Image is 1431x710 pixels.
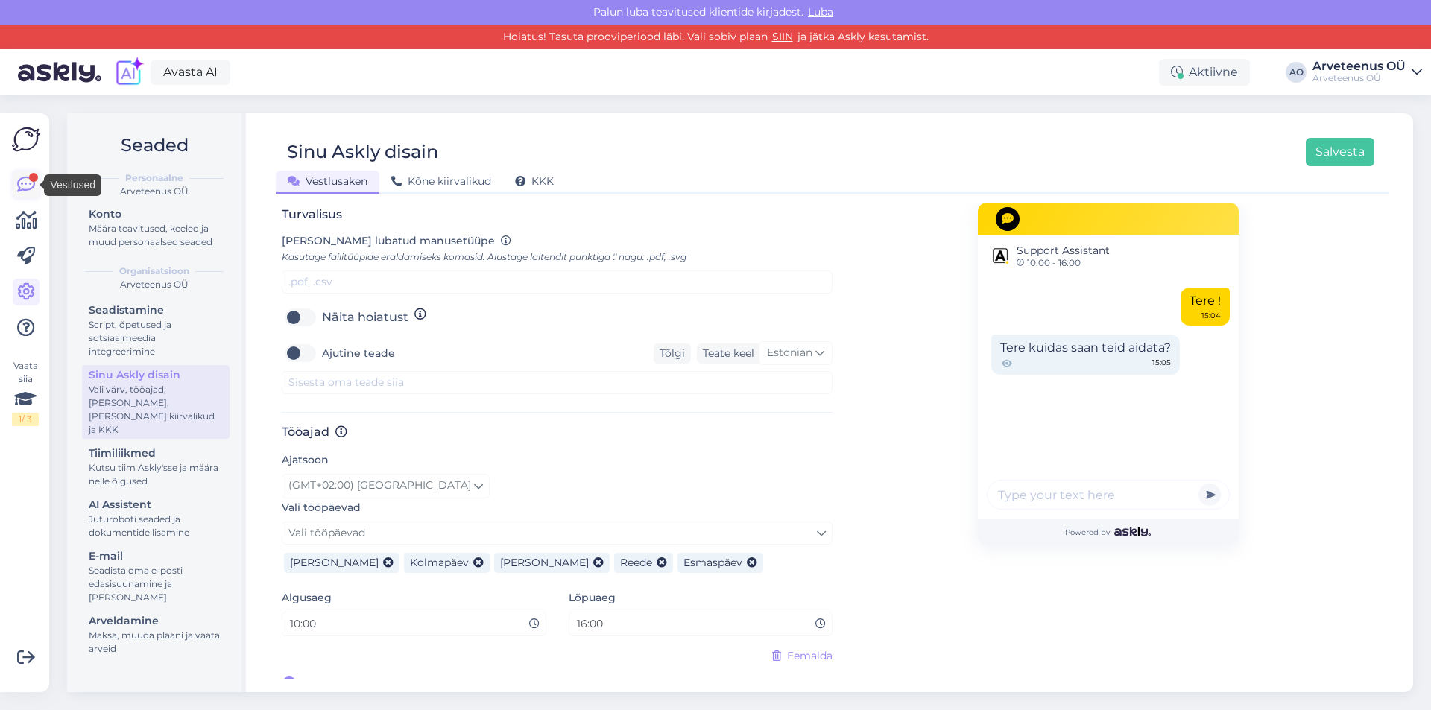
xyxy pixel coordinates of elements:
a: ArveldamineMaksa, muuda plaani ja vaata arveid [82,611,230,658]
button: Salvesta [1306,138,1374,166]
div: Teate keel [697,346,754,361]
div: Konto [89,206,223,222]
a: Sinu Askly disainVali värv, tööajad, [PERSON_NAME], [PERSON_NAME] kiirvalikud ja KKK [82,365,230,439]
span: Vali tööpäevad [288,526,365,539]
label: Lõpuaeg [569,590,616,606]
div: Arveteenus OÜ [79,185,230,198]
img: Askly Logo [12,125,40,153]
div: Tere ! [1181,288,1230,326]
span: [PERSON_NAME] [290,556,379,569]
span: KKK [515,174,554,188]
div: Tõlgi [654,343,691,364]
div: Seadistamine [89,302,223,318]
div: Sinu Askly disain [89,367,223,383]
a: KontoMäära teavitused, keeled ja muud personaalsed seaded [82,204,230,251]
input: .pdf, .csv [282,270,833,294]
b: Organisatsioon [119,264,189,278]
label: Algusaeg [282,590,332,606]
div: AO [1286,62,1307,83]
span: Vestlusaken [288,174,367,188]
div: Tere kuidas saan teid aidata? [991,335,1180,375]
a: Arveteenus OÜArveteenus OÜ [1312,60,1422,84]
div: Kutsu tiim Askly'sse ja määra neile õigused [89,461,223,488]
h2: Seaded [79,131,230,159]
span: (GMT+02:00) [GEOGRAPHIC_DATA] [288,478,471,494]
div: Arveteenus OÜ [1312,60,1406,72]
span: Kolmapäev [410,556,469,569]
div: E-mail [89,548,223,564]
a: Vali tööpäevad [282,522,833,545]
div: Aktiivne [1159,59,1250,86]
div: AI Assistent [89,497,223,513]
img: Askly [1114,527,1151,536]
div: 1 / 3 [12,413,39,426]
label: Näita hoiatust [322,305,408,329]
span: Support Assistant [1017,243,1110,259]
span: Reede [620,556,652,569]
span: Esmaspäev [683,556,742,569]
label: Ajutine teade [322,341,395,365]
div: Vali värv, tööajad, [PERSON_NAME], [PERSON_NAME] kiirvalikud ja KKK [89,383,223,437]
span: 10:00 - 16:00 [1017,259,1110,267]
b: Personaalne [125,171,183,185]
span: [PERSON_NAME] [303,676,406,694]
div: Arveteenus OÜ [1312,72,1406,84]
span: Luba [803,5,838,19]
a: E-mailSeadista oma e-posti edasisuunamine ja [PERSON_NAME] [82,546,230,606]
input: Type your text here [987,480,1230,510]
span: [PERSON_NAME] lubatud manusetüüpe [282,234,495,247]
div: Maksa, muuda plaani ja vaata arveid [89,629,223,656]
div: Juturoboti seaded ja dokumentide lisamine [89,513,223,539]
h3: Turvalisus [282,207,833,221]
img: explore-ai [113,57,145,88]
div: Arveldamine [89,613,223,629]
span: Kõne kiirvalikud [391,174,491,188]
a: AI AssistentJuturoboti seaded ja dokumentide lisamine [82,495,230,542]
a: TiimiliikmedKutsu tiim Askly'sse ja määra neile õigused [82,443,230,490]
span: Powered by [1065,527,1151,538]
label: Ajatsoon [282,452,329,468]
div: Vestlused [44,174,101,196]
div: Seadista oma e-posti edasisuunamine ja [PERSON_NAME] [89,564,223,604]
div: Määra teavitused, keeled ja muud personaalsed seaded [89,222,223,249]
span: Eemalda [787,648,833,664]
span: 15:05 [1152,357,1171,370]
div: Vaata siia [12,359,39,426]
span: Estonian [767,345,812,361]
img: Support [988,244,1012,267]
div: Tiimiliikmed [89,446,223,461]
div: 15:04 [1201,310,1221,321]
label: Vali tööpäevad [282,500,361,516]
a: (GMT+02:00) [GEOGRAPHIC_DATA] [282,474,490,498]
div: Sinu Askly disain [287,138,438,166]
a: Avasta AI [151,60,230,85]
h3: Tööajad [282,425,833,439]
a: SeadistamineScript, õpetused ja sotsiaalmeedia integreerimine [82,300,230,361]
div: Script, õpetused ja sotsiaalmeedia integreerimine [89,318,223,358]
a: SIIN [768,30,797,43]
span: [PERSON_NAME] [500,556,589,569]
span: Kasutage failitüüpide eraldamiseks komasid. Alustage laitendit punktiga '.' nagu: .pdf, .svg [282,251,686,262]
div: Arveteenus OÜ [79,278,230,291]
